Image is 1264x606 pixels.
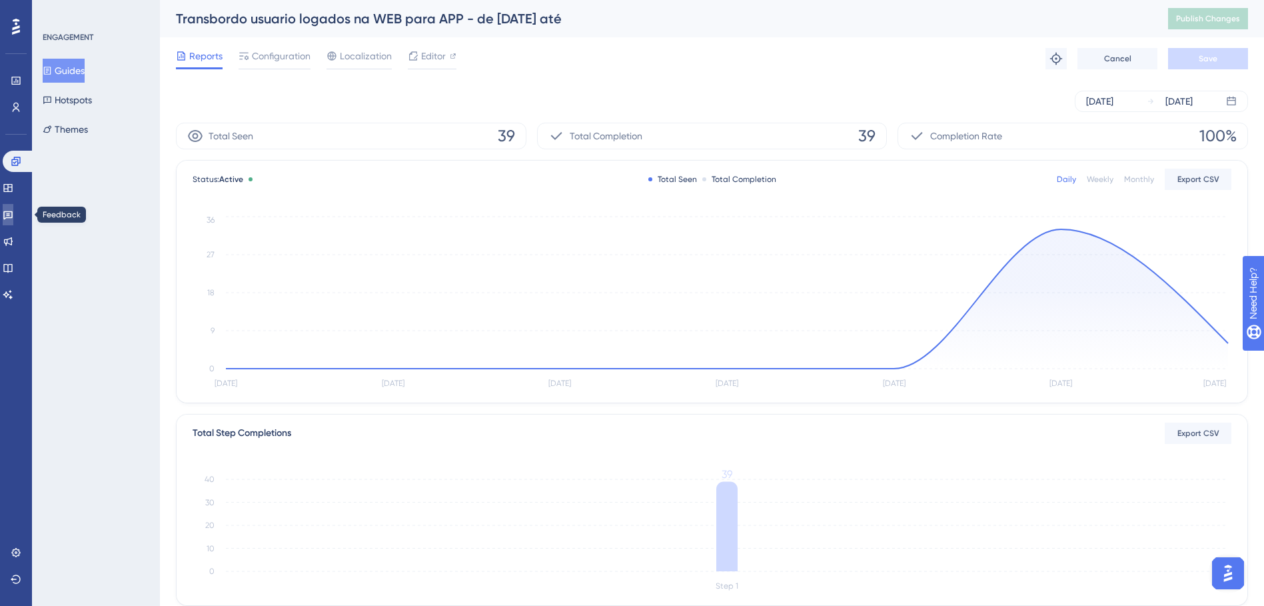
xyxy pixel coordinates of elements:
[1208,553,1248,593] iframe: UserGuiding AI Assistant Launcher
[43,59,85,83] button: Guides
[858,125,876,147] span: 39
[548,379,571,388] tspan: [DATE]
[498,125,515,147] span: 39
[43,32,93,43] div: ENGAGEMENT
[43,117,88,141] button: Themes
[209,128,253,144] span: Total Seen
[421,48,446,64] span: Editor
[648,174,697,185] div: Total Seen
[207,250,215,259] tspan: 27
[215,379,237,388] tspan: [DATE]
[1077,48,1157,69] button: Cancel
[252,48,311,64] span: Configuration
[1199,125,1237,147] span: 100%
[1177,174,1219,185] span: Export CSV
[193,174,243,185] span: Status:
[1165,169,1231,190] button: Export CSV
[716,581,738,591] tspan: Step 1
[211,326,215,335] tspan: 9
[1177,428,1219,439] span: Export CSV
[207,215,215,225] tspan: 36
[209,567,215,576] tspan: 0
[31,3,83,19] span: Need Help?
[193,425,291,441] div: Total Step Completions
[1203,379,1226,388] tspan: [DATE]
[722,468,732,481] tspan: 39
[205,475,215,484] tspan: 40
[1086,93,1113,109] div: [DATE]
[207,544,215,553] tspan: 10
[176,9,1135,28] div: Transbordo usuario logados na WEB para APP - de [DATE] até
[219,175,243,184] span: Active
[205,521,215,530] tspan: 20
[1104,53,1131,64] span: Cancel
[1049,379,1072,388] tspan: [DATE]
[1199,53,1217,64] span: Save
[883,379,906,388] tspan: [DATE]
[702,174,776,185] div: Total Completion
[1168,8,1248,29] button: Publish Changes
[1057,174,1076,185] div: Daily
[1124,174,1154,185] div: Monthly
[340,48,392,64] span: Localization
[1168,48,1248,69] button: Save
[930,128,1002,144] span: Completion Rate
[43,88,92,112] button: Hotspots
[1165,93,1193,109] div: [DATE]
[205,498,215,507] tspan: 30
[1087,174,1113,185] div: Weekly
[1176,13,1240,24] span: Publish Changes
[209,364,215,373] tspan: 0
[207,288,215,297] tspan: 18
[1165,423,1231,444] button: Export CSV
[189,48,223,64] span: Reports
[382,379,404,388] tspan: [DATE]
[570,128,642,144] span: Total Completion
[716,379,738,388] tspan: [DATE]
